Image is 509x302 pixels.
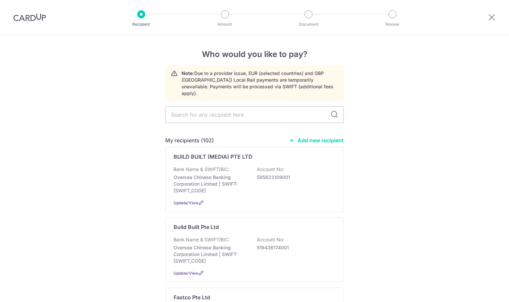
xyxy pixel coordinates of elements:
p: 519436174001 [257,244,331,251]
p: BUILD BUILT (MEDIA) PTE LTD [174,153,253,161]
p: Bank Name & SWIFT/BIC: [174,166,230,173]
p: Build Built Pte Ltd [174,223,219,231]
p: Oversea Chinese Banking Corporation Limited | SWIFT: [SWIFT_CODE] [174,174,248,194]
p: Fastco Pte Ltd [174,293,210,301]
a: Update/View [174,271,199,276]
p: Review [368,21,417,28]
h4: Who would you like to pay? [165,48,344,60]
a: Add new recipient [289,137,344,144]
p: Amount [200,21,250,28]
img: CardUp [13,13,46,21]
strong: Note: [182,70,194,76]
h5: My recipients (102) [165,136,214,144]
p: 595623109001 [257,174,331,181]
p: Account No: [257,236,284,243]
a: Update/View [174,200,199,205]
p: Account No: [257,166,284,173]
p: Document [284,21,333,28]
p: Due to a provider issue, EUR (selected countries) and GBP ([GEOGRAPHIC_DATA]) Local Rail payments... [182,70,338,97]
p: Oversea Chinese Banking Corporation Limited | SWIFT: [SWIFT_CODE] [174,244,248,264]
p: Bank Name & SWIFT/BIC: [174,236,230,243]
p: Recipient [117,21,166,28]
input: Search for any recipient here [165,106,344,123]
